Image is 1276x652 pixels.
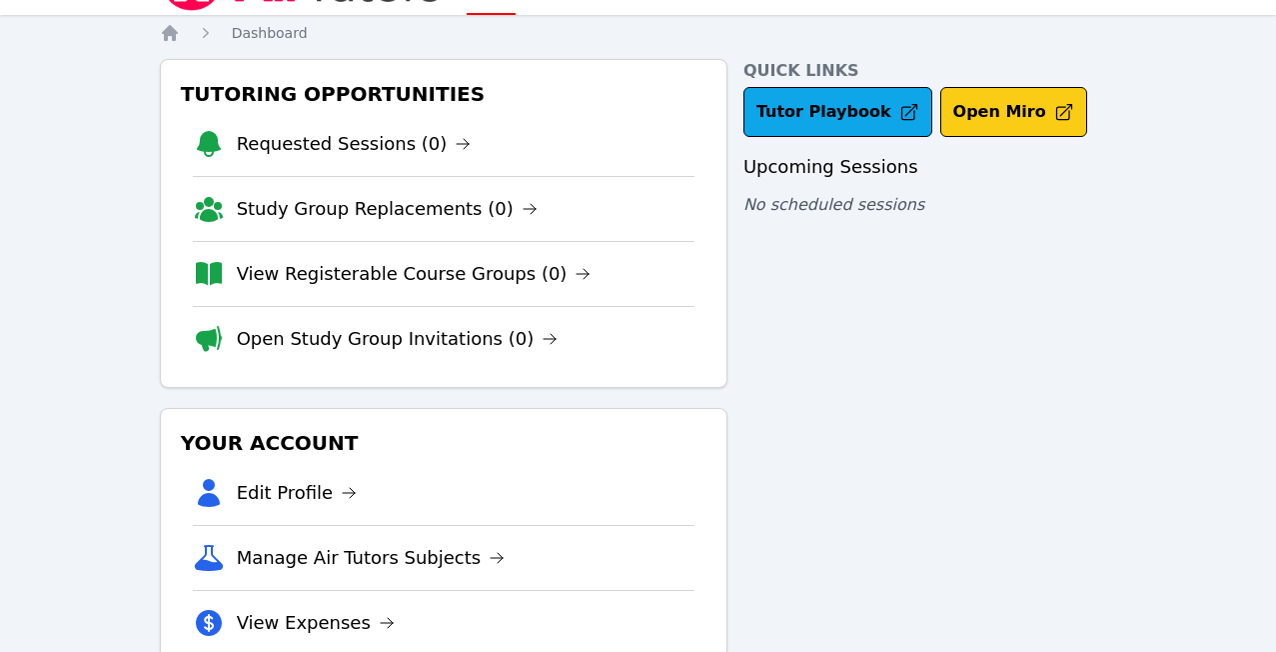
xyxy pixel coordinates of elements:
[237,609,395,637] a: View Expenses
[743,153,1117,181] h3: Upcoming Sessions
[237,479,358,507] a: Edit Profile
[743,195,924,214] span: No scheduled sessions
[237,260,592,288] a: View Registerable Course Groups (0)
[743,59,1117,83] h4: Quick Links
[237,544,506,572] a: Manage Air Tutors Subjects
[232,25,308,41] span: Dashboard
[177,425,710,461] h3: Your Account
[743,87,932,137] a: Tutor Playbook
[232,23,308,43] a: Dashboard
[940,87,1087,137] button: Open Miro
[177,76,710,112] h3: Tutoring Opportunities
[160,23,1117,43] nav: Breadcrumb
[237,130,472,158] a: Requested Sessions (0)
[237,195,538,223] a: Study Group Replacements (0)
[237,325,559,353] a: Open Study Group Invitations (0)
